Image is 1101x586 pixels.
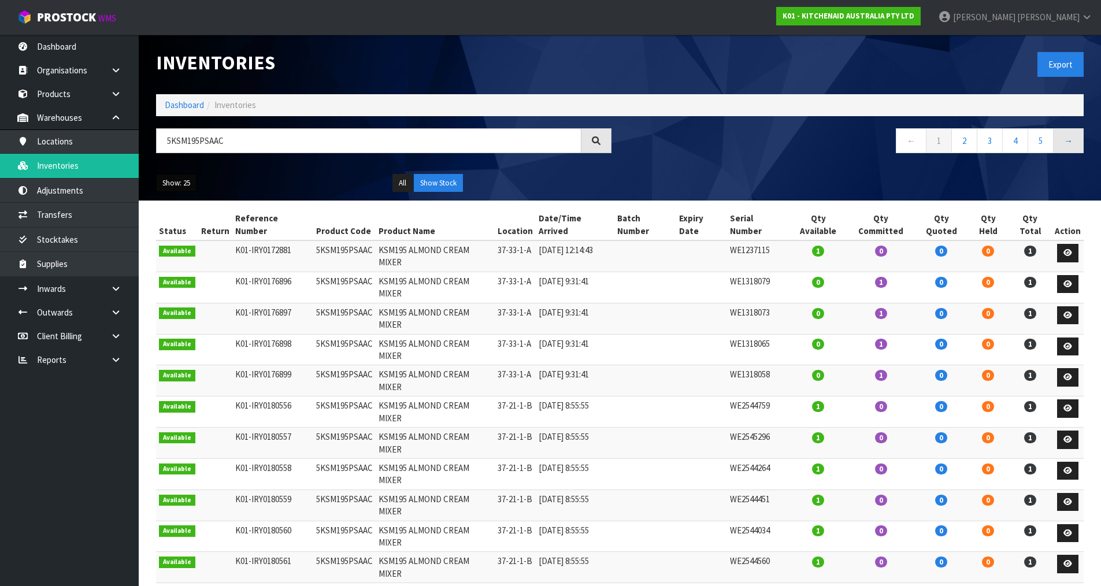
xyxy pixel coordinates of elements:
[1024,463,1036,474] span: 1
[875,277,887,288] span: 1
[1053,128,1084,153] a: →
[812,463,824,474] span: 1
[727,489,789,521] td: WE2544451
[982,401,994,412] span: 0
[214,99,256,110] span: Inventories
[926,128,952,153] a: 1
[376,272,495,303] td: KSM195 ALMOND CREAM MIXER
[232,428,313,459] td: K01-IRY0180557
[536,428,614,459] td: [DATE] 8:55:55
[313,334,376,365] td: 5KSM195PSAAC
[495,209,536,240] th: Location
[495,521,536,552] td: 37-21-1-B
[1024,246,1036,257] span: 1
[536,365,614,396] td: [DATE] 9:31:41
[783,11,914,21] strong: K01 - KITCHENAID AUSTRALIA PTY LTD
[159,432,195,444] span: Available
[495,458,536,489] td: 37-21-1-B
[1024,401,1036,412] span: 1
[727,303,789,334] td: WE1318073
[313,240,376,272] td: 5KSM195PSAAC
[159,463,195,475] span: Available
[313,396,376,428] td: 5KSM195PSAAC
[614,209,676,240] th: Batch Number
[812,557,824,568] span: 1
[935,308,947,319] span: 0
[313,365,376,396] td: 5KSM195PSAAC
[232,396,313,428] td: K01-IRY0180556
[376,552,495,583] td: KSM195 ALMOND CREAM MIXER
[376,428,495,459] td: KSM195 ALMOND CREAM MIXER
[536,552,614,583] td: [DATE] 8:55:55
[935,277,947,288] span: 0
[727,552,789,583] td: WE2544560
[313,303,376,334] td: 5KSM195PSAAC
[935,557,947,568] span: 0
[727,365,789,396] td: WE1318058
[1037,52,1084,77] button: Export
[536,240,614,272] td: [DATE] 12:14:43
[875,370,887,381] span: 1
[536,489,614,521] td: [DATE] 8:55:55
[812,401,824,412] span: 1
[875,495,887,506] span: 0
[98,13,116,24] small: WMS
[982,370,994,381] span: 0
[1002,128,1028,153] a: 4
[414,174,463,192] button: Show Stock
[676,209,727,240] th: Expiry Date
[495,240,536,272] td: 37-33-1-A
[536,458,614,489] td: [DATE] 8:55:55
[536,303,614,334] td: [DATE] 9:31:41
[313,521,376,552] td: 5KSM195PSAAC
[232,240,313,272] td: K01-IRY0172881
[812,339,824,350] span: 0
[159,307,195,319] span: Available
[495,272,536,303] td: 37-33-1-A
[875,525,887,536] span: 0
[156,52,611,73] h1: Inventories
[376,240,495,272] td: KSM195 ALMOND CREAM MIXER
[313,428,376,459] td: 5KSM195PSAAC
[198,209,232,240] th: Return
[1024,525,1036,536] span: 1
[812,308,824,319] span: 0
[935,401,947,412] span: 0
[935,339,947,350] span: 0
[376,489,495,521] td: KSM195 ALMOND CREAM MIXER
[789,209,847,240] th: Qty Available
[982,246,994,257] span: 0
[812,370,824,381] span: 0
[159,277,195,288] span: Available
[1024,339,1036,350] span: 1
[982,525,994,536] span: 0
[875,339,887,350] span: 1
[232,458,313,489] td: K01-IRY0180558
[313,489,376,521] td: 5KSM195PSAAC
[896,128,926,153] a: ←
[727,240,789,272] td: WE1237115
[1024,557,1036,568] span: 1
[935,495,947,506] span: 0
[376,303,495,334] td: KSM195 ALMOND CREAM MIXER
[536,272,614,303] td: [DATE] 9:31:41
[982,495,994,506] span: 0
[727,272,789,303] td: WE1318079
[495,396,536,428] td: 37-21-1-B
[313,272,376,303] td: 5KSM195PSAAC
[727,209,789,240] th: Serial Number
[1009,209,1052,240] th: Qty Total
[847,209,914,240] th: Qty Committed
[232,521,313,552] td: K01-IRY0180560
[875,557,887,568] span: 0
[313,209,376,240] th: Product Code
[495,303,536,334] td: 37-33-1-A
[982,463,994,474] span: 0
[159,557,195,568] span: Available
[977,128,1003,153] a: 3
[156,209,198,240] th: Status
[1017,12,1080,23] span: [PERSON_NAME]
[935,463,947,474] span: 0
[982,308,994,319] span: 0
[1024,370,1036,381] span: 1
